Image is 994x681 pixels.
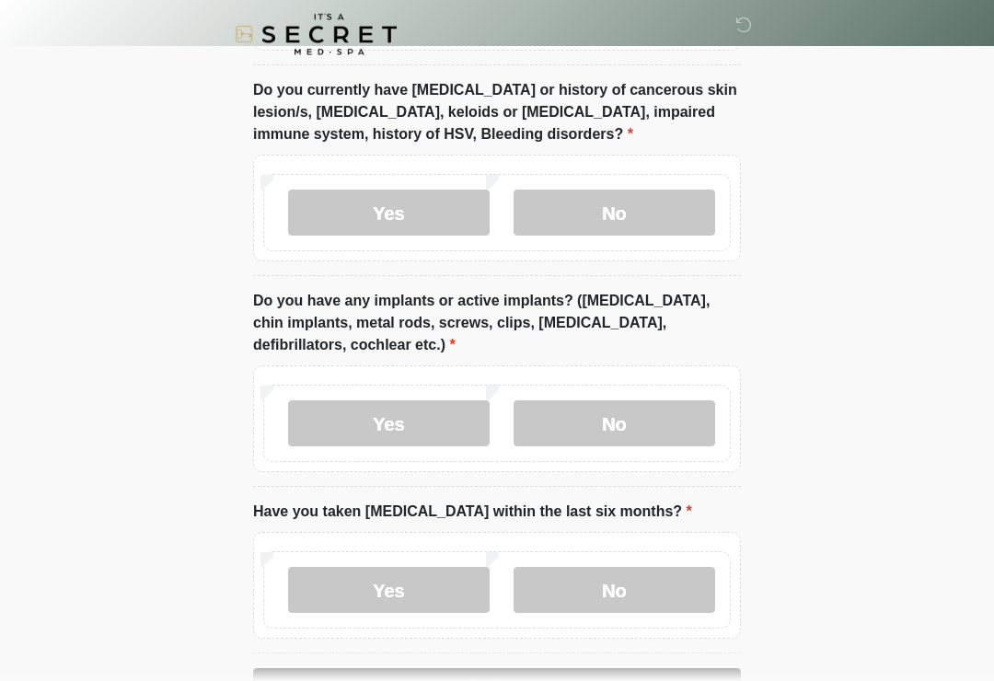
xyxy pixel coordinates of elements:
label: Have you taken [MEDICAL_DATA] within the last six months? [253,502,692,524]
label: Yes [288,401,490,447]
label: Do you have any implants or active implants? ([MEDICAL_DATA], chin implants, metal rods, screws, ... [253,291,741,357]
label: No [514,401,715,447]
label: Yes [288,568,490,614]
label: Yes [288,190,490,237]
img: It's A Secret Med Spa Logo [235,14,397,55]
label: No [514,190,715,237]
label: Do you currently have [MEDICAL_DATA] or history of cancerous skin lesion/s, [MEDICAL_DATA], keloi... [253,80,741,146]
label: No [514,568,715,614]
